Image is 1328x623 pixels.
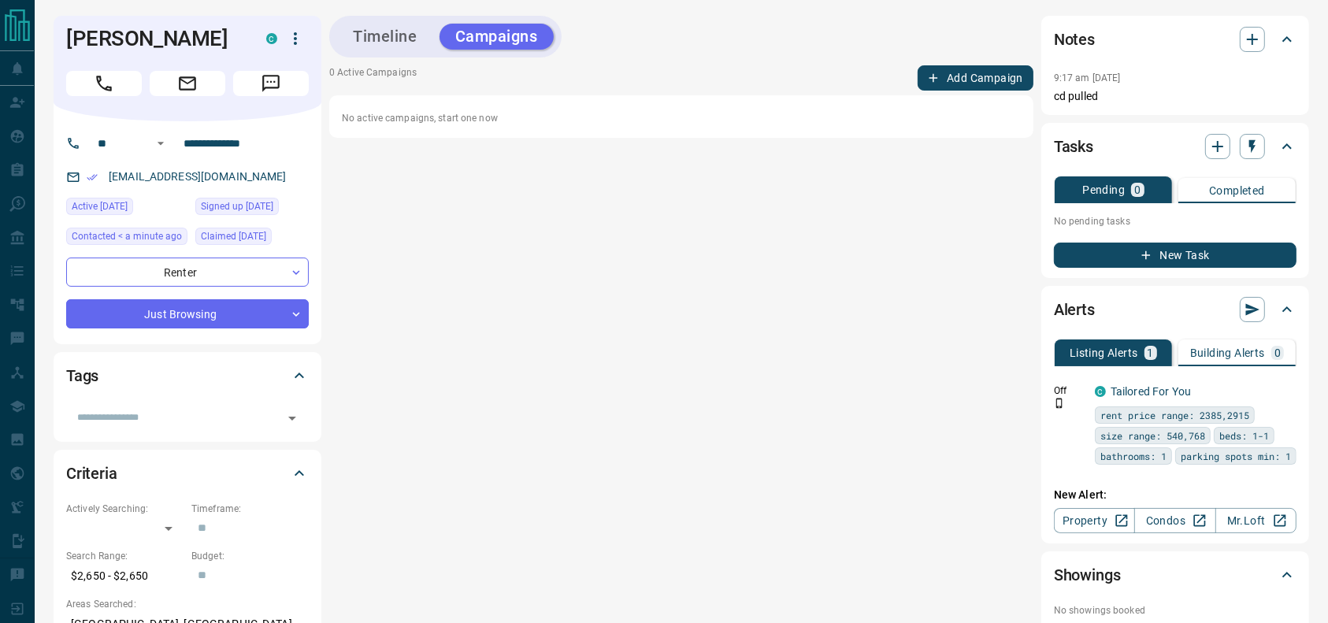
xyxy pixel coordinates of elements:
div: Tue Aug 12 2025 [66,228,187,250]
div: Tags [66,357,309,395]
a: [EMAIL_ADDRESS][DOMAIN_NAME] [109,170,287,183]
span: Contacted < a minute ago [72,228,182,244]
div: Showings [1054,556,1296,594]
div: Tasks [1054,128,1296,165]
div: Criteria [66,454,309,492]
p: 0 [1274,347,1281,358]
a: Mr.Loft [1215,508,1296,533]
div: Renter [66,258,309,287]
p: 1 [1148,347,1154,358]
span: rent price range: 2385,2915 [1100,407,1249,423]
div: condos.ca [266,33,277,44]
div: Sun Aug 10 2025 [195,228,309,250]
button: Open [281,407,303,429]
p: Off [1054,384,1085,398]
span: size range: 540,768 [1100,428,1205,443]
svg: Push Notification Only [1054,398,1065,409]
div: Sun Aug 10 2025 [66,198,187,220]
p: Actively Searching: [66,502,184,516]
button: Timeline [337,24,433,50]
div: Just Browsing [66,299,309,328]
p: Budget: [191,549,309,563]
p: Building Alerts [1190,347,1265,358]
h2: Tags [66,363,98,388]
span: Signed up [DATE] [201,198,273,214]
div: Alerts [1054,291,1296,328]
div: condos.ca [1095,386,1106,397]
p: 0 [1134,184,1141,195]
h2: Notes [1054,27,1095,52]
span: Claimed [DATE] [201,228,266,244]
p: No active campaigns, start one now [342,111,1021,125]
p: New Alert: [1054,487,1296,503]
a: Property [1054,508,1135,533]
p: No showings booked [1054,603,1296,617]
p: $2,650 - $2,650 [66,563,184,589]
p: Pending [1082,184,1125,195]
div: Notes [1054,20,1296,58]
h2: Criteria [66,461,117,486]
span: beds: 1-1 [1219,428,1269,443]
button: Open [151,134,170,153]
p: 0 Active Campaigns [329,65,417,91]
span: parking spots min: 1 [1181,448,1291,464]
button: New Task [1054,243,1296,268]
a: Condos [1134,508,1215,533]
span: Email [150,71,225,96]
span: Active [DATE] [72,198,128,214]
h2: Showings [1054,562,1121,588]
p: Areas Searched: [66,597,309,611]
p: Search Range: [66,549,184,563]
p: cd pulled [1054,88,1296,105]
h2: Alerts [1054,297,1095,322]
svg: Email Verified [87,172,98,183]
h1: [PERSON_NAME] [66,26,243,51]
span: Call [66,71,142,96]
button: Campaigns [440,24,554,50]
span: Message [233,71,309,96]
p: Completed [1209,185,1265,196]
button: Add Campaign [918,65,1033,91]
p: 9:17 am [DATE] [1054,72,1121,83]
span: bathrooms: 1 [1100,448,1167,464]
p: No pending tasks [1054,210,1296,233]
a: Tailored For You [1111,385,1191,398]
h2: Tasks [1054,134,1093,159]
div: Sun Aug 10 2025 [195,198,309,220]
p: Listing Alerts [1070,347,1138,358]
p: Timeframe: [191,502,309,516]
